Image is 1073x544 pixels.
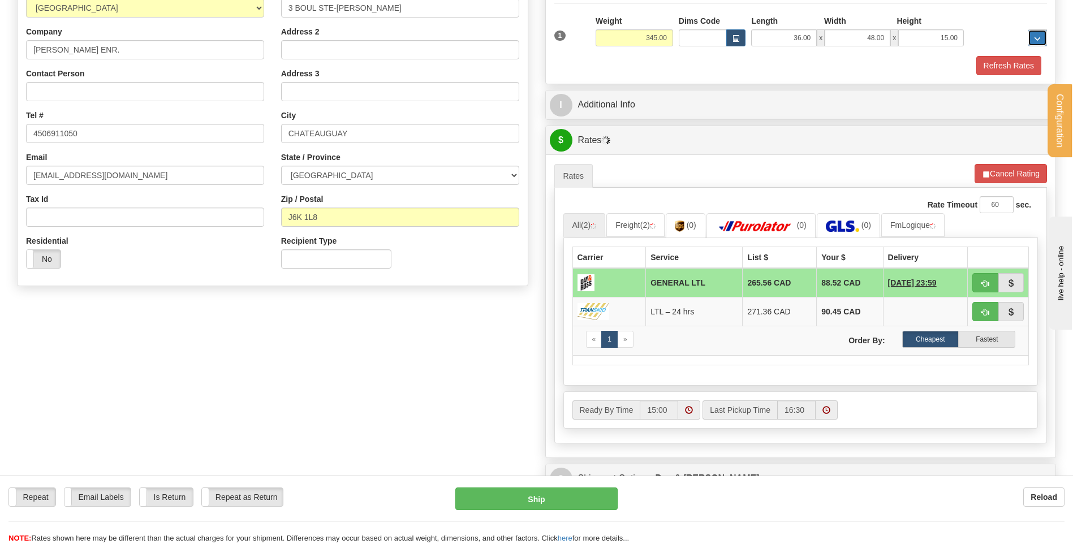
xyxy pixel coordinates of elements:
[550,129,572,152] span: $
[572,400,640,420] label: Ready By Time
[26,68,84,79] label: Contact Person
[883,247,967,268] th: Delivery
[558,534,572,542] a: here
[606,213,665,237] a: Freight
[591,223,596,229] img: tiny_red.gif
[861,221,871,230] span: (0)
[623,335,627,343] span: »
[550,467,1052,490] a: OShipment Options- Day & [PERSON_NAME]
[27,250,61,268] label: No
[1016,199,1031,210] label: sec.
[550,94,572,116] span: I
[975,164,1047,183] button: Cancel Rating
[890,29,898,46] span: x
[586,331,602,348] a: Previous
[959,331,1015,348] label: Fastest
[26,235,68,247] label: Residential
[817,247,883,268] th: Your $
[640,221,650,230] span: (2)
[646,297,743,326] td: LTL – 24 hrs
[817,297,883,326] td: 90.45 CAD
[578,303,610,320] img: TRANSKID
[140,488,193,506] label: Is Return
[8,534,31,542] span: NOTE:
[902,331,959,348] label: Cheapest
[687,221,696,230] span: (0)
[817,268,883,297] td: 88.52 CAD
[550,129,1052,152] a: $Rates
[743,268,817,297] td: 265.56 CAD
[554,164,593,188] a: Rates
[550,93,1052,116] a: IAdditional Info
[930,223,936,229] img: tiny_red.gif
[601,136,610,145] img: Progress.gif
[824,15,846,27] label: Width
[800,331,893,346] label: Order By:
[928,199,977,210] label: Rate Timeout
[617,331,634,348] a: Next
[716,221,795,232] img: Purolator
[281,110,296,121] label: City
[817,29,825,46] span: x
[572,247,646,268] th: Carrier
[596,15,622,27] label: Weight
[797,221,807,230] span: (0)
[888,277,937,288] span: 1 Day
[455,487,617,510] button: Ship
[26,152,47,163] label: Email
[9,488,55,506] label: Repeat
[1023,487,1065,507] button: Reload
[1028,29,1047,46] div: ...
[64,488,131,506] label: Email Labels
[8,10,105,18] div: live help - online
[578,274,594,291] img: Day & Ross
[646,268,743,297] td: GENERAL LTL
[563,213,606,237] a: All
[601,331,618,348] a: 1
[679,15,720,27] label: Dims Code
[826,221,859,232] img: GLS Canada
[646,247,743,268] th: Service
[281,68,320,79] label: Address 3
[1048,84,1072,157] button: Configuration
[650,473,760,483] strong: - Day & [PERSON_NAME]
[592,335,596,343] span: «
[281,193,324,205] label: Zip / Postal
[743,247,817,268] th: List $
[554,31,566,41] span: 1
[703,400,777,420] label: Last Pickup Time
[581,221,591,230] span: (2)
[550,468,572,490] span: O
[202,488,283,506] label: Repeat as Return
[976,56,1041,75] button: Refresh Rates
[650,223,656,229] img: tiny_red.gif
[675,221,684,232] img: UPS
[881,213,945,237] a: FmLogique
[26,193,48,205] label: Tax Id
[1031,493,1057,502] b: Reload
[1047,214,1072,330] iframe: chat widget
[26,110,44,121] label: Tel #
[281,152,341,163] label: State / Province
[281,26,320,37] label: Address 2
[897,15,921,27] label: Height
[281,235,337,247] label: Recipient Type
[26,26,62,37] label: Company
[743,297,817,326] td: 271.36 CAD
[751,15,778,27] label: Length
